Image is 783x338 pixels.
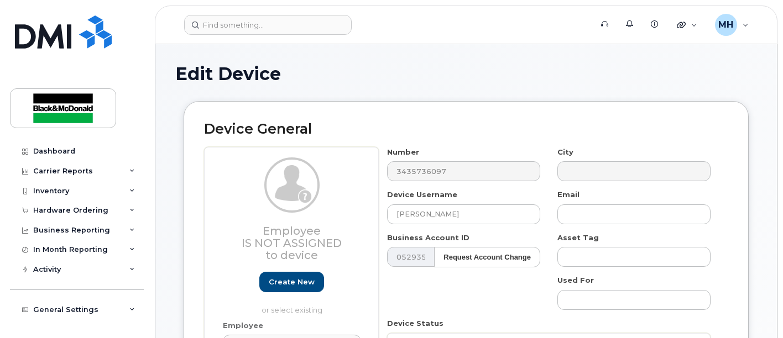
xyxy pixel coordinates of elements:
[443,253,531,261] strong: Request Account Change
[259,272,324,292] a: Create new
[557,189,580,200] label: Email
[223,320,263,331] label: Employee
[242,236,342,250] span: Is not assigned
[204,122,728,137] h2: Device General
[557,233,599,243] label: Asset Tag
[387,147,419,157] label: Number
[265,249,318,262] span: to device
[557,147,573,157] label: City
[434,247,540,267] button: Request Account Change
[223,305,361,315] p: or select existing
[387,189,457,200] label: Device Username
[387,233,469,243] label: Business Account ID
[175,64,757,83] h1: Edit Device
[223,225,361,261] h3: Employee
[557,275,594,286] label: Used For
[387,318,443,329] label: Device Status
